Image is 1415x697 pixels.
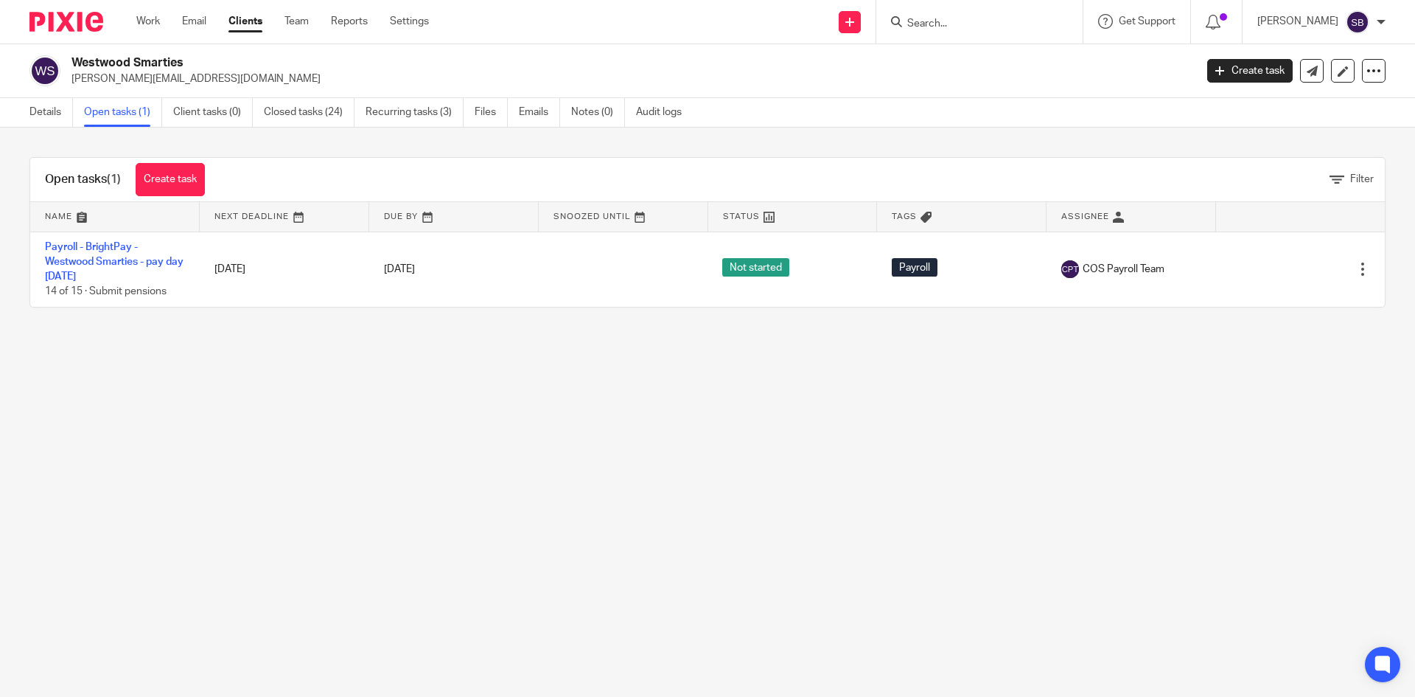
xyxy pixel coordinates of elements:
[390,14,429,29] a: Settings
[45,287,167,297] span: 14 of 15 · Submit pensions
[906,18,1038,31] input: Search
[1061,260,1079,278] img: svg%3E
[264,98,354,127] a: Closed tasks (24)
[228,14,262,29] a: Clients
[892,212,917,221] span: Tags
[1350,174,1374,184] span: Filter
[71,72,1185,86] p: [PERSON_NAME][EMAIL_ADDRESS][DOMAIN_NAME]
[1257,14,1338,29] p: [PERSON_NAME]
[84,98,162,127] a: Open tasks (1)
[384,264,415,274] span: [DATE]
[1083,262,1164,277] span: COS Payroll Team
[200,232,369,307] td: [DATE]
[892,258,937,277] span: Payroll
[136,14,160,29] a: Work
[284,14,309,29] a: Team
[45,172,121,187] h1: Open tasks
[519,98,560,127] a: Emails
[107,173,121,185] span: (1)
[1119,16,1175,27] span: Get Support
[331,14,368,29] a: Reports
[29,12,103,32] img: Pixie
[45,242,184,282] a: Payroll - BrightPay - Westwood Smarties - pay day [DATE]
[571,98,625,127] a: Notes (0)
[182,14,206,29] a: Email
[1346,10,1369,34] img: svg%3E
[29,55,60,86] img: svg%3E
[723,212,760,221] span: Status
[71,55,962,71] h2: Westwood Smarties
[636,98,693,127] a: Audit logs
[29,98,73,127] a: Details
[722,258,789,277] span: Not started
[136,163,205,196] a: Create task
[173,98,253,127] a: Client tasks (0)
[1207,59,1293,83] a: Create task
[475,98,508,127] a: Files
[553,212,631,221] span: Snoozed Until
[366,98,464,127] a: Recurring tasks (3)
